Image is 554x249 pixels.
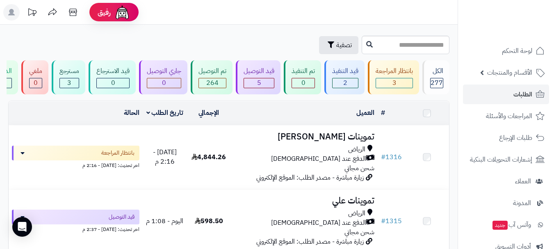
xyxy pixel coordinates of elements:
div: ملغي [29,66,42,76]
span: المراجعات والأسئلة [486,110,532,122]
span: 2 [343,78,347,88]
span: 264 [206,78,219,88]
span: قيد التوصيل [109,213,135,221]
div: جاري التوصيل [147,66,181,76]
div: Open Intercom Messenger [12,217,32,237]
a: #1316 [381,152,402,162]
span: 0 [34,78,38,88]
a: الطلبات [463,85,549,104]
span: الأقسام والمنتجات [487,67,532,78]
h3: تموينات [PERSON_NAME] [234,132,374,142]
div: 3 [60,78,79,88]
span: لوحة التحكم [502,45,532,57]
div: الكل [430,66,443,76]
span: 3 [67,78,71,88]
span: 0 [301,78,305,88]
div: قيد التنفيذ [332,66,358,76]
span: اليوم - 1:08 م [146,216,183,226]
span: زيارة مباشرة - مصدر الطلب: الموقع الإلكتروني [256,173,364,183]
h3: تموينات علي [234,196,374,206]
span: 598.50 [195,216,223,226]
a: مسترجع 3 [50,60,87,94]
div: بانتظار المراجعة [376,66,413,76]
a: لوحة التحكم [463,41,549,61]
span: طلبات الإرجاع [499,132,532,144]
a: الإجمالي [198,108,219,118]
button: تصفية [319,36,358,54]
a: العميل [356,108,374,118]
a: #1315 [381,216,402,226]
a: قيد التوصيل 5 [234,60,282,94]
div: 3 [376,78,413,88]
span: وآتس آب [492,219,531,231]
span: جديد [492,221,508,230]
span: 3 [392,78,397,88]
a: # [381,108,385,118]
div: تم التوصيل [198,66,226,76]
span: 277 [431,78,443,88]
span: 4,844.26 [192,152,226,162]
span: 5 [257,78,261,88]
span: الرياض [348,145,365,154]
span: الطلبات [513,89,532,100]
a: الحالة [124,108,139,118]
div: 0 [292,78,315,88]
div: 264 [199,78,226,88]
div: 0 [30,78,42,88]
div: قيد التوصيل [244,66,274,76]
img: logo-2.png [498,23,546,40]
a: طلبات الإرجاع [463,128,549,148]
span: الرياض [348,209,365,218]
div: 5 [244,78,274,88]
a: ملغي 0 [20,60,50,94]
a: تحديثات المنصة [22,4,42,23]
img: ai-face.png [114,4,130,21]
a: إشعارات التحويلات البنكية [463,150,549,169]
span: الدفع عند [DEMOGRAPHIC_DATA] [271,154,366,164]
span: إشعارات التحويلات البنكية [470,154,532,165]
div: تم التنفيذ [292,66,315,76]
span: رفيق [98,7,111,17]
a: المراجعات والأسئلة [463,106,549,126]
span: 0 [111,78,115,88]
span: # [381,216,385,226]
span: زيارة مباشرة - مصدر الطلب: الموقع الإلكتروني [256,237,364,247]
a: قيد الاسترجاع 0 [87,60,137,94]
div: 0 [97,78,129,88]
div: 2 [333,78,358,88]
a: قيد التنفيذ 2 [323,60,366,94]
div: اخر تحديث: [DATE] - 2:37 م [12,224,139,233]
span: 0 [162,78,166,88]
span: الدفع عند [DEMOGRAPHIC_DATA] [271,218,366,228]
a: الكل277 [421,60,451,94]
div: مسترجع [59,66,79,76]
span: شحن مجاني [344,227,374,237]
a: تاريخ الطلب [146,108,184,118]
span: شحن مجاني [344,163,374,173]
div: 0 [147,78,181,88]
a: العملاء [463,171,549,191]
span: بانتظار المراجعة [101,149,135,157]
a: تم التوصيل 264 [189,60,234,94]
div: اخر تحديث: [DATE] - 2:16 م [12,160,139,169]
a: جاري التوصيل 0 [137,60,189,94]
span: # [381,152,385,162]
div: قيد الاسترجاع [96,66,130,76]
span: المدونة [513,197,531,209]
a: بانتظار المراجعة 3 [366,60,421,94]
span: [DATE] - 2:16 م [153,147,177,167]
span: تصفية [336,40,352,50]
a: وآتس آبجديد [463,215,549,235]
a: تم التنفيذ 0 [282,60,323,94]
span: العملاء [515,176,531,187]
a: المدونة [463,193,549,213]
